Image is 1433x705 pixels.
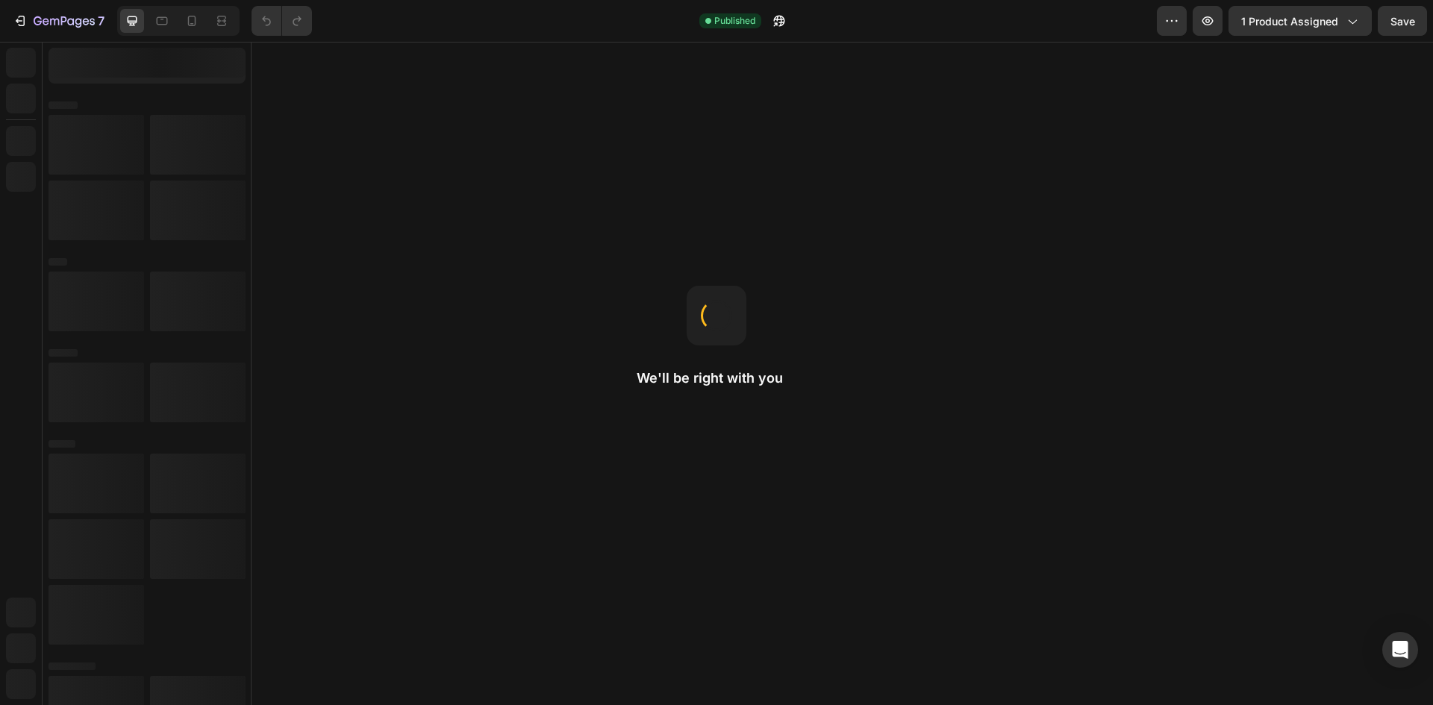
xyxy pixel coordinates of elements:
span: Save [1390,15,1415,28]
button: 1 product assigned [1228,6,1372,36]
p: 7 [98,12,104,30]
button: Save [1378,6,1427,36]
button: 7 [6,6,111,36]
div: Undo/Redo [252,6,312,36]
div: Open Intercom Messenger [1382,632,1418,668]
span: 1 product assigned [1241,13,1338,29]
h2: We'll be right with you [637,369,796,387]
span: Published [714,14,755,28]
